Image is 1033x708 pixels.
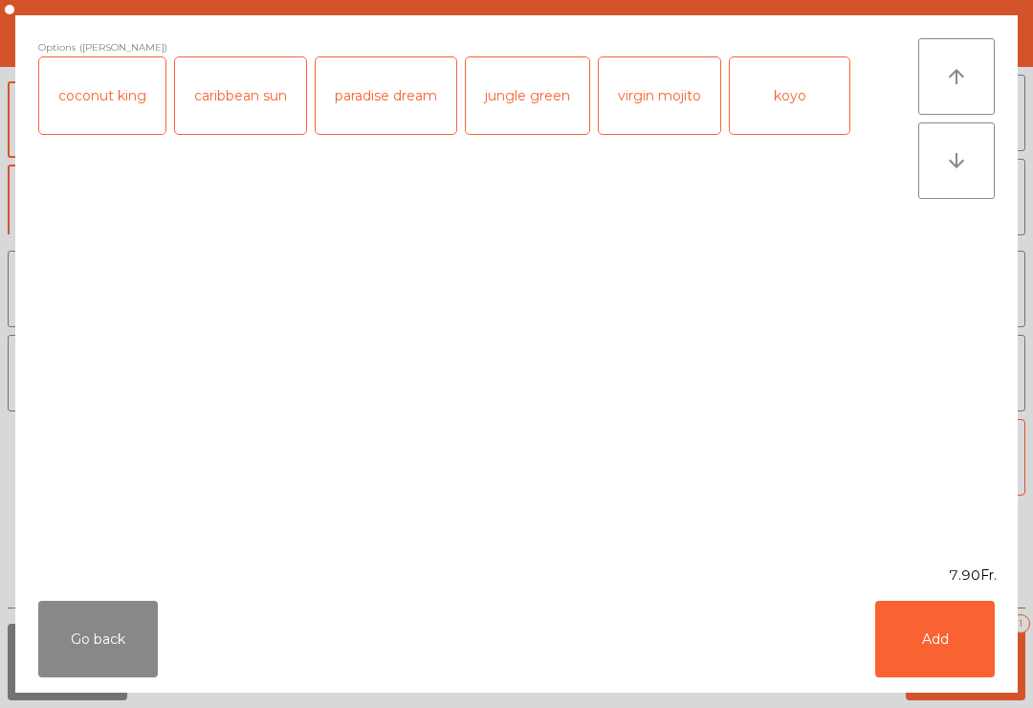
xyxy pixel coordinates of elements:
div: coconut king [39,57,165,134]
span: Options [38,38,76,56]
i: arrow_downward [945,149,968,172]
button: arrow_downward [918,122,995,199]
div: jungle green [466,57,589,134]
div: koyo [730,57,849,134]
div: virgin mojito [599,57,720,134]
button: arrow_upward [918,38,995,115]
div: 7.90Fr. [15,565,1018,586]
div: paradise dream [316,57,456,134]
span: ([PERSON_NAME]) [79,38,167,56]
button: Add [875,601,995,677]
button: Go back [38,601,158,677]
div: caribbean sun [175,57,306,134]
i: arrow_upward [945,65,968,88]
